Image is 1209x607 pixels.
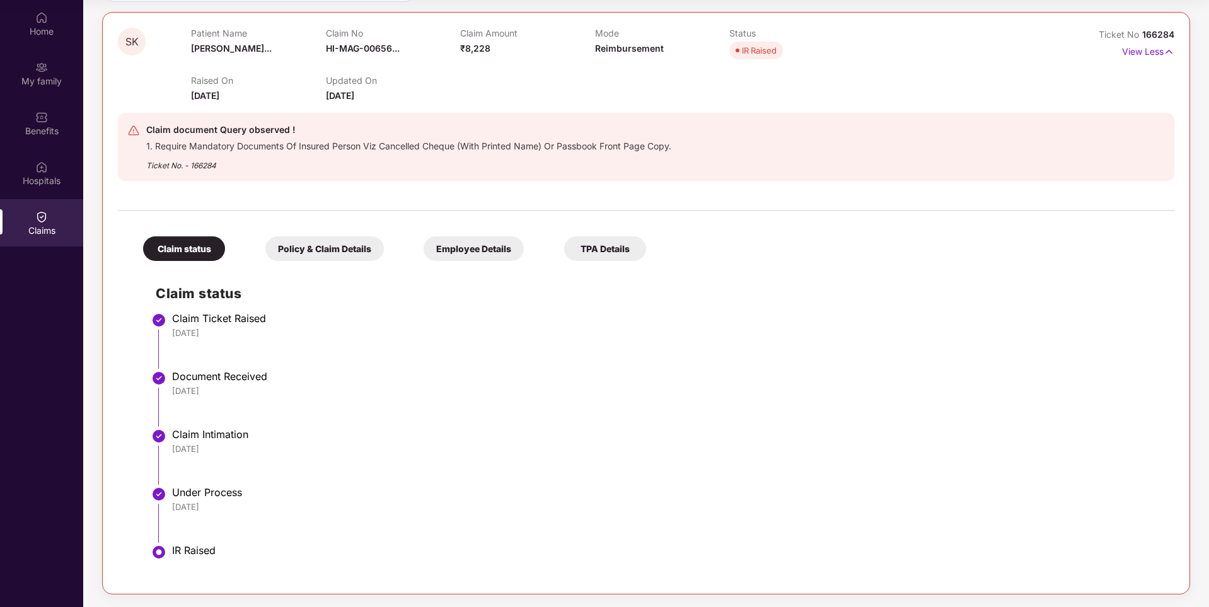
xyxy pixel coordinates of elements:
div: IR Raised [742,44,777,57]
p: Patient Name [191,28,325,38]
div: Claim document Query observed ! [146,122,671,137]
img: svg+xml;base64,PHN2ZyBpZD0iQ2xhaW0iIHhtbG5zPSJodHRwOi8vd3d3LnczLm9yZy8yMDAwL3N2ZyIgd2lkdGg9IjIwIi... [35,211,48,223]
span: Ticket No [1099,29,1142,40]
div: Claim Ticket Raised [172,312,1162,325]
p: Claim No [326,28,460,38]
span: [DATE] [191,90,219,101]
div: Claim Intimation [172,428,1162,441]
img: svg+xml;base64,PHN2ZyBpZD0iU3RlcC1Eb25lLTMyeDMyIiB4bWxucz0iaHR0cDovL3d3dy53My5vcmcvMjAwMC9zdmciIH... [151,313,166,328]
div: [DATE] [172,501,1162,512]
div: Claim status [143,236,225,261]
div: TPA Details [564,236,646,261]
img: svg+xml;base64,PHN2ZyB3aWR0aD0iMjAiIGhlaWdodD0iMjAiIHZpZXdCb3g9IjAgMCAyMCAyMCIgZmlsbD0ibm9uZSIgeG... [35,61,48,74]
div: Under Process [172,486,1162,499]
span: [PERSON_NAME]... [191,43,272,54]
img: svg+xml;base64,PHN2ZyBpZD0iSG9tZSIgeG1sbnM9Imh0dHA6Ly93d3cudzMub3JnLzIwMDAvc3ZnIiB3aWR0aD0iMjAiIG... [35,11,48,24]
img: svg+xml;base64,PHN2ZyBpZD0iU3RlcC1Eb25lLTMyeDMyIiB4bWxucz0iaHR0cDovL3d3dy53My5vcmcvMjAwMC9zdmciIH... [151,371,166,386]
img: svg+xml;base64,PHN2ZyBpZD0iU3RlcC1BY3RpdmUtMzJ4MzIiIHhtbG5zPSJodHRwOi8vd3d3LnczLm9yZy8yMDAwL3N2Zy... [151,545,166,560]
div: [DATE] [172,385,1162,396]
span: 166284 [1142,29,1174,40]
p: Status [729,28,864,38]
img: svg+xml;base64,PHN2ZyBpZD0iSG9zcGl0YWxzIiB4bWxucz0iaHR0cDovL3d3dy53My5vcmcvMjAwMC9zdmciIHdpZHRoPS... [35,161,48,173]
div: Employee Details [424,236,524,261]
div: IR Raised [172,544,1162,557]
div: 1. Require Mandatory Documents Of Insured Person Viz Cancelled Cheque (With Printed Name) Or Pass... [146,137,671,152]
img: svg+xml;base64,PHN2ZyBpZD0iU3RlcC1Eb25lLTMyeDMyIiB4bWxucz0iaHR0cDovL3d3dy53My5vcmcvMjAwMC9zdmciIH... [151,487,166,502]
span: SK [125,37,139,47]
span: HI-MAG-00656... [326,43,400,54]
span: ₹8,228 [460,43,490,54]
p: Updated On [326,75,460,86]
span: [DATE] [326,90,354,101]
h2: Claim status [156,283,1162,304]
p: Claim Amount [460,28,594,38]
img: svg+xml;base64,PHN2ZyB4bWxucz0iaHR0cDovL3d3dy53My5vcmcvMjAwMC9zdmciIHdpZHRoPSIyNCIgaGVpZ2h0PSIyNC... [127,124,140,137]
div: [DATE] [172,327,1162,338]
p: View Less [1122,42,1174,59]
img: svg+xml;base64,PHN2ZyBpZD0iU3RlcC1Eb25lLTMyeDMyIiB4bWxucz0iaHR0cDovL3d3dy53My5vcmcvMjAwMC9zdmciIH... [151,429,166,444]
div: Ticket No. - 166284 [146,152,671,171]
img: svg+xml;base64,PHN2ZyBpZD0iQmVuZWZpdHMiIHhtbG5zPSJodHRwOi8vd3d3LnczLm9yZy8yMDAwL3N2ZyIgd2lkdGg9Ij... [35,111,48,124]
span: Reimbursement [595,43,664,54]
p: Raised On [191,75,325,86]
div: [DATE] [172,443,1162,454]
div: Document Received [172,370,1162,383]
div: Policy & Claim Details [265,236,384,261]
p: Mode [595,28,729,38]
img: svg+xml;base64,PHN2ZyB4bWxucz0iaHR0cDovL3d3dy53My5vcmcvMjAwMC9zdmciIHdpZHRoPSIxNyIgaGVpZ2h0PSIxNy... [1164,45,1174,59]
